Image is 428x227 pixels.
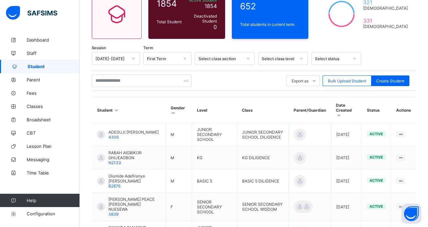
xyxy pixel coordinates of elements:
[331,170,362,193] td: [DATE]
[240,1,300,11] span: 652
[369,132,383,136] span: active
[192,98,237,123] th: Level
[369,204,383,209] span: active
[171,110,176,115] i: Sort in Ascending Order
[147,56,179,61] div: First Term
[114,108,119,113] i: Sort in Ascending Order
[27,51,80,56] span: Staff
[331,98,362,123] th: Date Created
[108,212,118,217] span: 3839
[391,98,416,123] th: Actions
[315,56,349,61] div: Select status
[237,146,289,170] td: KG DILIGENCE
[155,18,183,26] div: Total Student
[363,17,408,24] span: 331
[237,193,289,221] td: SENIOR SECONDARY SCHOOL WISDOM
[27,144,80,149] span: Lesson Plan
[166,123,192,146] td: M
[27,198,79,203] span: Help
[28,64,80,69] span: Student
[95,56,128,61] div: [DATE]-[DATE]
[27,104,80,109] span: Classes
[108,173,160,183] span: Olumide Adefiranye [PERSON_NAME]
[199,56,242,61] div: Select class section
[166,170,192,193] td: M
[108,130,159,135] span: ADESUJI [PERSON_NAME]
[92,98,166,123] th: Student
[192,170,237,193] td: BASIC 5
[92,46,106,50] span: Session
[27,77,80,82] span: Parent
[108,135,119,140] span: 4306
[108,160,121,165] span: N2133
[336,113,342,118] i: Sort in Ascending Order
[192,193,237,221] td: SENIOR SECONDARY SCHOOL
[185,14,217,24] span: Deactivated Student
[401,204,421,224] button: Open asap
[27,211,79,216] span: Configuration
[108,150,160,160] span: RABAH AIGBIKOR OHIJEAGBON
[237,98,289,123] th: Class
[331,193,362,221] td: [DATE]
[192,146,237,170] td: KG
[27,157,80,162] span: Messaging
[331,123,362,146] td: [DATE]
[166,193,192,221] td: F
[6,6,57,20] img: safsims
[331,146,362,170] td: [DATE]
[376,78,404,83] span: Create Student
[27,130,80,136] span: CBT
[27,37,80,43] span: Dashboard
[363,6,408,11] span: [DEMOGRAPHIC_DATA]
[369,178,383,183] span: active
[262,56,296,61] div: Select class level
[289,98,331,123] th: Parent/Guardian
[214,24,217,30] span: 0
[237,170,289,193] td: BASIC 5 DILIGENCE
[369,155,383,160] span: active
[363,24,408,29] span: [DEMOGRAPHIC_DATA]
[192,123,237,146] td: JUNIOR SECONDARY SCHOOL
[108,183,120,188] span: B2876
[27,90,80,96] span: Fees
[328,78,366,83] span: Bulk Upload Student
[143,46,153,50] span: Term
[166,98,192,123] th: Gender
[166,146,192,170] td: M
[205,3,217,9] span: 1854
[27,170,80,175] span: Time Table
[362,98,391,123] th: Status
[237,123,289,146] td: JUNIOR SECONDARY SCHOOL DILIGENCE
[108,197,160,212] span: [PERSON_NAME] PEACE [PERSON_NAME] NUESEWA
[27,117,80,122] span: Broadsheet
[240,22,300,27] span: Total students in current term
[292,78,309,83] span: Export as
